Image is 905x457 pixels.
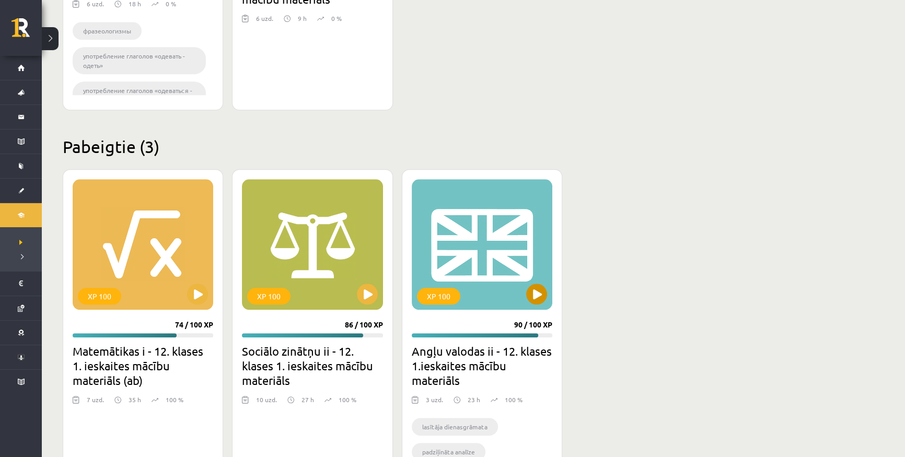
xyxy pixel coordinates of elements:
[73,47,206,74] li: употребление глаголов «одевать - одеть»
[73,81,206,109] li: употребление глаголов «одеваться - одеться»
[256,14,273,29] div: 6 uzd.
[87,395,104,411] div: 7 uzd.
[412,418,498,436] li: lasītāja dienasgrāmata
[301,395,314,404] p: 27 h
[11,18,42,44] a: Rīgas 1. Tālmācības vidusskola
[78,288,121,304] div: XP 100
[166,395,183,404] p: 100 %
[73,22,142,40] li: фразеологизмы
[129,395,141,404] p: 35 h
[505,395,523,404] p: 100 %
[331,14,342,23] p: 0 %
[247,288,291,304] div: XP 100
[339,395,356,404] p: 100 %
[426,395,443,411] div: 3 uzd.
[256,395,277,411] div: 10 uzd.
[73,344,213,388] h2: Matemātikas i - 12. klases 1. ieskaites mācību materiāls (ab)
[468,395,480,404] p: 23 h
[298,14,307,23] p: 9 h
[412,344,552,388] h2: Angļu valodas ii - 12. klases 1.ieskaites mācību materiāls
[417,288,460,304] div: XP 100
[63,136,732,157] h2: Pabeigtie (3)
[242,344,382,388] h2: Sociālo zinātņu ii - 12. klases 1. ieskaites mācību materiāls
